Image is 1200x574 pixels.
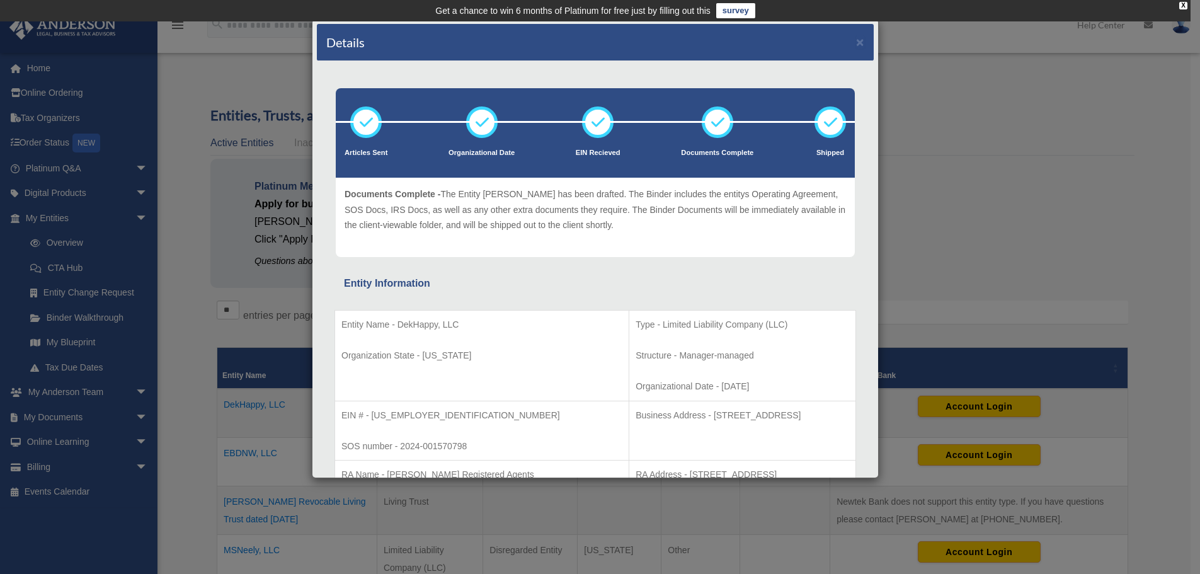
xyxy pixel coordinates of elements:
[326,33,365,51] h4: Details
[636,379,849,394] p: Organizational Date - [DATE]
[636,317,849,333] p: Type - Limited Liability Company (LLC)
[341,439,622,454] p: SOS number - 2024-001570798
[576,147,620,159] p: EIN Recieved
[345,147,387,159] p: Articles Sent
[341,317,622,333] p: Entity Name - DekHappy, LLC
[341,348,622,364] p: Organization State - [US_STATE]
[435,3,711,18] div: Get a chance to win 6 months of Platinum for free just by filling out this
[636,467,849,483] p: RA Address - [STREET_ADDRESS]
[345,189,440,199] span: Documents Complete -
[1179,2,1187,9] div: close
[716,3,755,18] a: survey
[681,147,753,159] p: Documents Complete
[345,187,846,233] p: The Entity [PERSON_NAME] has been drafted. The Binder includes the entitys Operating Agreement, S...
[636,348,849,364] p: Structure - Manager-managed
[856,35,864,49] button: ×
[341,467,622,483] p: RA Name - [PERSON_NAME] Registered Agents
[344,275,847,292] div: Entity Information
[449,147,515,159] p: Organizational Date
[341,408,622,423] p: EIN # - [US_EMPLOYER_IDENTIFICATION_NUMBER]
[636,408,849,423] p: Business Address - [STREET_ADDRESS]
[814,147,846,159] p: Shipped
